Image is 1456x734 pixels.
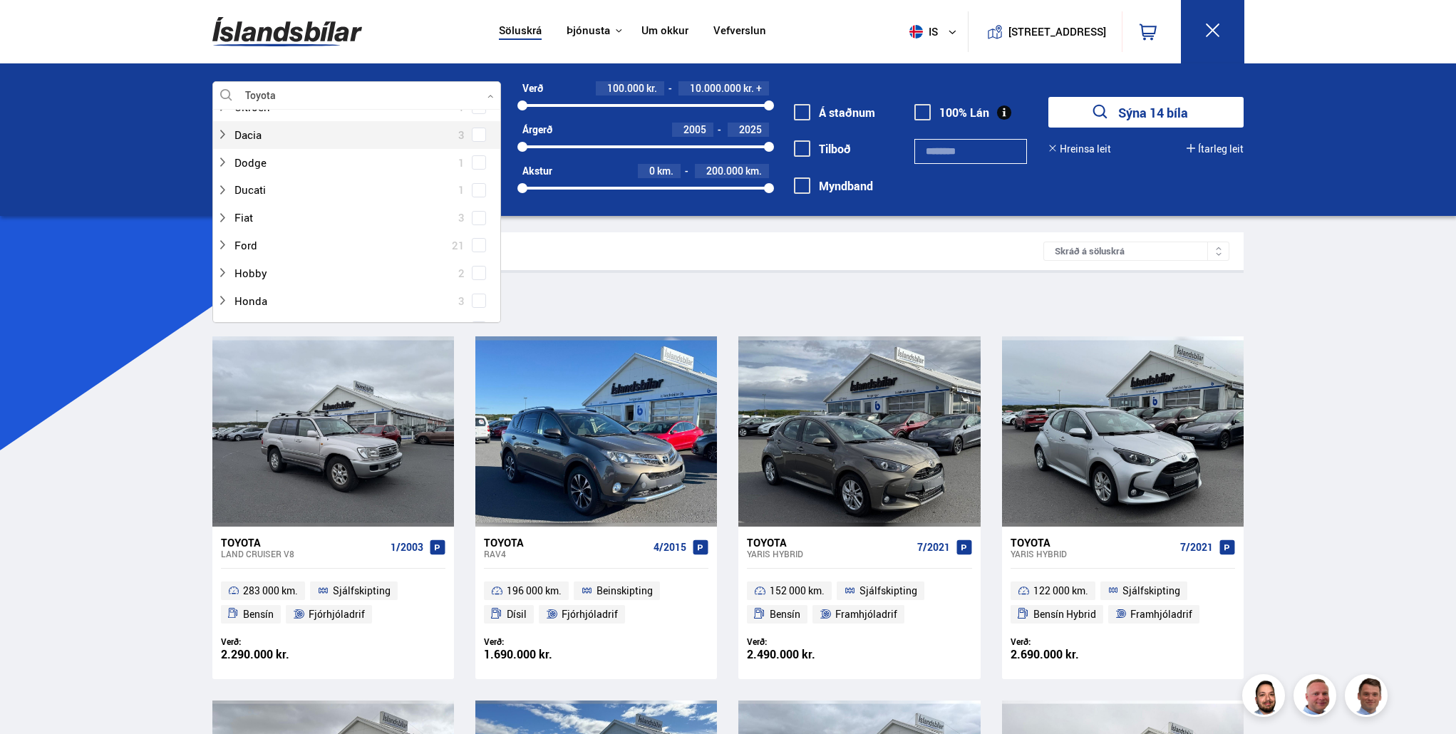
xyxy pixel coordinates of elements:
[507,606,527,623] span: Dísil
[1347,676,1390,719] img: FbJEzSuNWCJXmdc-.webp
[747,549,911,559] div: Yaris HYBRID
[221,549,385,559] div: Land Cruiser V8
[484,536,648,549] div: Toyota
[747,536,911,549] div: Toyota
[522,165,552,177] div: Akstur
[221,636,334,647] div: Verð:
[904,25,939,38] span: is
[391,542,423,553] span: 1/2003
[794,106,875,119] label: Á staðnum
[747,648,859,661] div: 2.490.000 kr.
[641,24,688,39] a: Um okkur
[499,24,542,39] a: Söluskrá
[649,164,655,177] span: 0
[475,527,717,679] a: Toyota RAV4 4/2015 196 000 km. Beinskipting Dísil Fjórhjóladrif Verð: 1.690.000 kr.
[1011,648,1123,661] div: 2.690.000 kr.
[1130,606,1192,623] span: Framhjóladrif
[458,180,465,200] span: 1
[243,606,274,623] span: Bensín
[243,582,298,599] span: 283 000 km.
[458,207,465,228] span: 3
[607,81,644,95] span: 100.000
[835,606,897,623] span: Framhjóladrif
[859,582,917,599] span: Sjálfskipting
[452,318,465,338] span: 14
[11,6,54,48] button: Opna LiveChat spjallviðmót
[227,244,1044,259] div: Leitarniðurstöður 14 bílar
[743,83,754,94] span: kr.
[1043,242,1229,261] div: Skráð á söluskrá
[713,24,766,39] a: Vefverslun
[522,83,543,94] div: Verð
[1187,143,1244,155] button: Ítarleg leit
[212,9,362,55] img: G0Ugv5HjCgRt.svg
[739,123,762,136] span: 2025
[1296,676,1338,719] img: siFngHWaQ9KaOqBr.png
[1244,676,1287,719] img: nhp88E3Fdnt1Opn2.png
[904,11,968,53] button: is
[917,542,950,553] span: 7/2021
[646,83,657,94] span: kr.
[458,153,465,173] span: 1
[1002,527,1244,679] a: Toyota Yaris HYBRID 7/2021 122 000 km. Sjálfskipting Bensín Hybrid Framhjóladrif Verð: 2.690.000 kr.
[690,81,741,95] span: 10.000.000
[458,291,465,311] span: 3
[458,125,465,145] span: 3
[794,143,851,155] label: Tilboð
[976,11,1114,52] a: [STREET_ADDRESS]
[1033,606,1096,623] span: Bensín Hybrid
[756,83,762,94] span: +
[794,180,873,192] label: Myndband
[309,606,365,623] span: Fjórhjóladrif
[1014,26,1101,38] button: [STREET_ADDRESS]
[683,123,706,136] span: 2005
[507,582,562,599] span: 196 000 km.
[212,527,454,679] a: Toyota Land Cruiser V8 1/2003 283 000 km. Sjálfskipting Bensín Fjórhjóladrif Verð: 2.290.000 kr.
[333,582,391,599] span: Sjálfskipting
[562,606,618,623] span: Fjórhjóladrif
[1011,549,1174,559] div: Yaris HYBRID
[484,648,597,661] div: 1.690.000 kr.
[484,549,648,559] div: RAV4
[221,536,385,549] div: Toyota
[770,606,800,623] span: Bensín
[770,582,825,599] span: 152 000 km.
[914,106,989,119] label: 100% Lán
[657,165,673,177] span: km.
[597,582,653,599] span: Beinskipting
[452,235,465,256] span: 21
[484,636,597,647] div: Verð:
[1048,143,1111,155] button: Hreinsa leit
[1180,542,1213,553] span: 7/2021
[1033,582,1088,599] span: 122 000 km.
[654,542,686,553] span: 4/2015
[1011,536,1174,549] div: Toyota
[745,165,762,177] span: km.
[1122,582,1180,599] span: Sjálfskipting
[522,124,552,135] div: Árgerð
[1011,636,1123,647] div: Verð:
[567,24,610,38] button: Þjónusta
[221,648,334,661] div: 2.290.000 kr.
[1048,97,1244,128] button: Sýna 14 bíla
[458,263,465,284] span: 2
[706,164,743,177] span: 200.000
[747,636,859,647] div: Verð:
[738,527,980,679] a: Toyota Yaris HYBRID 7/2021 152 000 km. Sjálfskipting Bensín Framhjóladrif Verð: 2.490.000 kr.
[909,25,923,38] img: svg+xml;base64,PHN2ZyB4bWxucz0iaHR0cDovL3d3dy53My5vcmcvMjAwMC9zdmciIHdpZHRoPSI1MTIiIGhlaWdodD0iNT...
